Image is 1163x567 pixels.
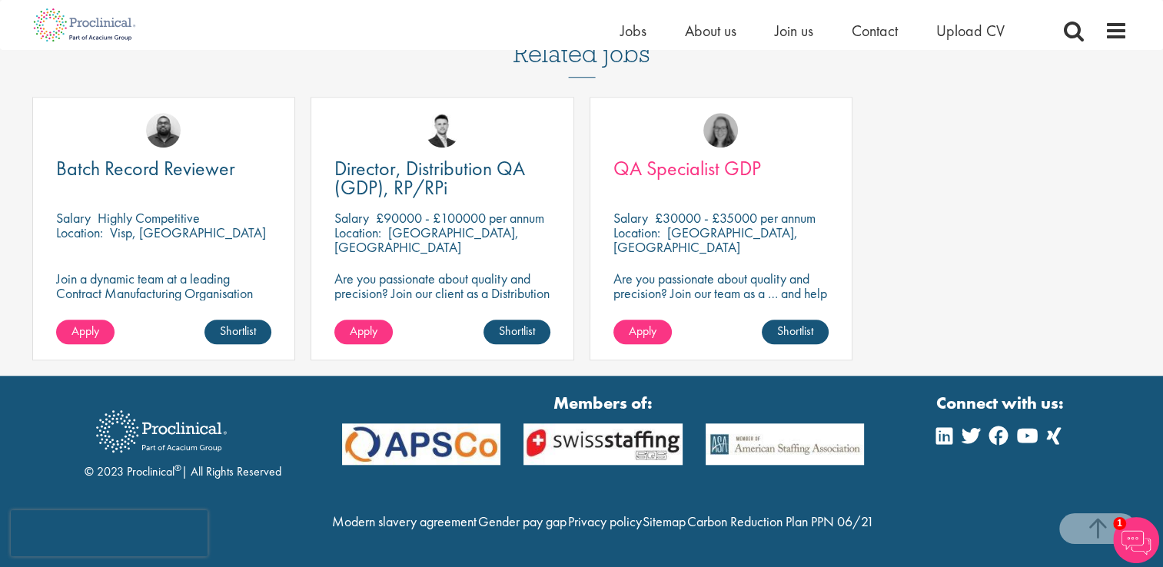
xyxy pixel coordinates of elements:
p: £90000 - £100000 per annum [376,209,544,227]
span: Apply [350,323,377,339]
p: Are you passionate about quality and precision? Join our team as a … and help ensure top-tier sta... [613,271,829,315]
span: Location: [334,224,381,241]
a: Carbon Reduction Plan PPN 06/21 [687,512,874,530]
p: [GEOGRAPHIC_DATA], [GEOGRAPHIC_DATA] [334,224,519,256]
span: Location: [56,224,103,241]
img: Ingrid Aymes [703,113,738,148]
a: Apply [334,320,393,344]
div: © 2023 Proclinical | All Rights Reserved [85,399,281,481]
a: Apply [56,320,115,344]
p: [GEOGRAPHIC_DATA], [GEOGRAPHIC_DATA] [613,224,798,256]
span: Batch Record Reviewer [56,155,235,181]
a: Gender pay gap [478,512,567,530]
a: Join us [775,21,813,41]
img: APSCo [331,423,513,466]
span: Salary [56,209,91,227]
a: Shortlist [483,320,550,344]
img: Ashley Bennett [146,113,181,148]
img: Joshua Godden [425,113,460,148]
span: Salary [334,209,369,227]
p: £30000 - £35000 per annum [655,209,816,227]
p: Visp, [GEOGRAPHIC_DATA] [110,224,266,241]
p: Highly Competitive [98,209,200,227]
sup: ® [174,462,181,474]
a: Apply [613,320,672,344]
p: Join a dynamic team at a leading Contract Manufacturing Organisation and contribute to groundbrea... [56,271,272,330]
img: APSCo [694,423,876,466]
a: QA Specialist GDP [613,159,829,178]
a: Batch Record Reviewer [56,159,272,178]
img: APSCo [512,423,694,466]
a: Jobs [620,21,646,41]
span: Director, Distribution QA (GDP), RP/RPi [334,155,525,201]
a: Sitemap [643,512,686,530]
a: Shortlist [762,320,829,344]
span: Location: [613,224,660,241]
strong: Connect with us: [936,391,1067,415]
span: 1 [1113,517,1126,530]
span: Salary [613,209,648,227]
span: Apply [71,323,99,339]
img: Proclinical Recruitment [85,400,238,463]
iframe: reCAPTCHA [11,510,208,556]
a: Privacy policy [567,512,641,530]
a: About us [685,21,736,41]
a: Director, Distribution QA (GDP), RP/RPi [334,159,550,197]
a: Upload CV [936,21,1005,41]
a: Contact [852,21,898,41]
a: Modern slavery agreement [332,512,477,530]
span: Apply [629,323,656,339]
a: Shortlist [204,320,271,344]
span: QA Specialist GDP [613,155,761,181]
img: Chatbot [1113,517,1159,563]
strong: Members of: [342,391,865,415]
p: Are you passionate about quality and precision? Join our client as a Distribution Director and he... [334,271,550,330]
